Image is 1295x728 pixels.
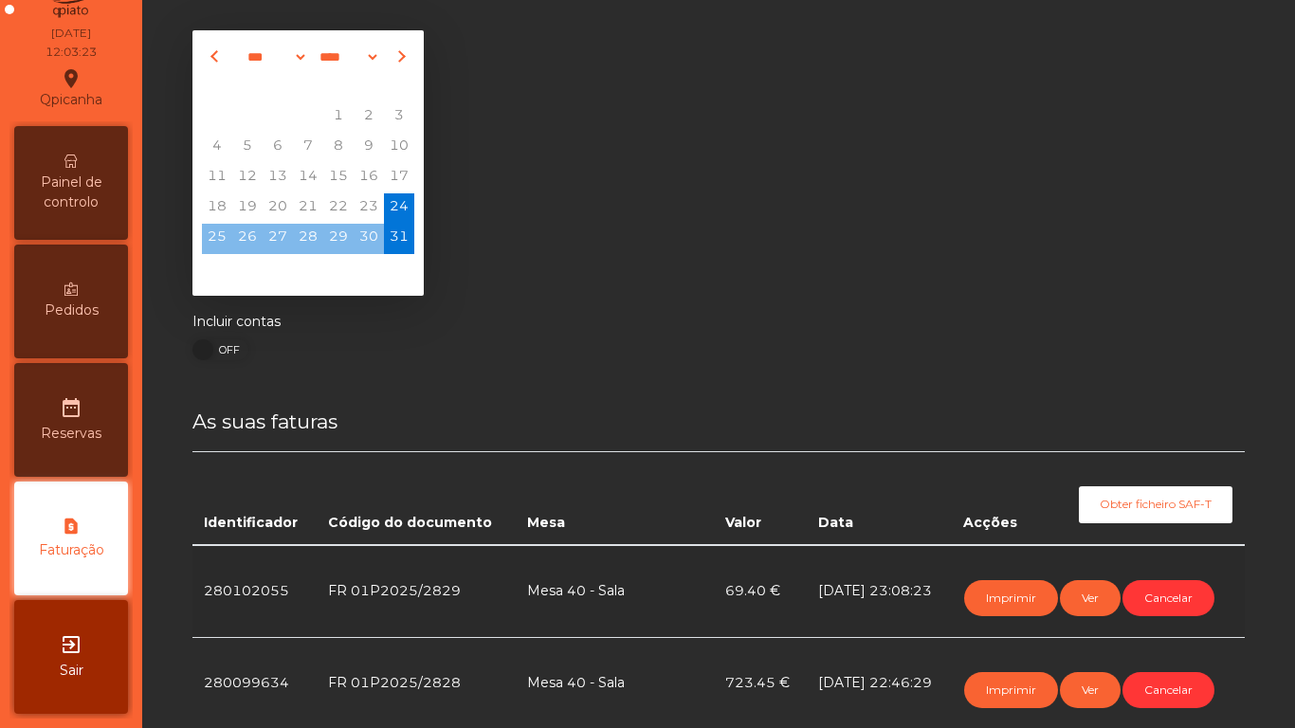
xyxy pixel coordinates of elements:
[232,224,263,254] div: Tuesday, August 26, 2025
[202,224,232,254] span: 25
[232,193,263,224] div: Tuesday, August 19, 2025
[263,72,293,102] div: We
[232,133,263,163] div: Tuesday, August 5, 2025
[263,254,293,284] div: Wednesday, September 3, 2025
[293,163,323,193] div: Thursday, August 14, 2025
[293,193,323,224] div: Thursday, August 21, 2025
[236,43,308,71] select: Select month
[354,163,384,193] div: Saturday, August 16, 2025
[263,102,293,133] div: Wednesday, July 30, 2025
[232,163,263,193] span: 12
[232,163,263,193] div: Tuesday, August 12, 2025
[202,193,232,224] div: Monday, August 18, 2025
[60,661,83,681] span: Sair
[263,163,293,193] div: Wednesday, August 13, 2025
[293,254,323,284] div: Thursday, September 4, 2025
[323,133,354,163] span: 8
[384,102,414,133] div: Sunday, August 3, 2025
[354,193,384,224] span: 23
[354,72,384,102] div: Sa
[384,133,414,163] span: 10
[202,224,232,254] div: Monday, August 25, 2025
[323,133,354,163] div: Friday, August 8, 2025
[232,254,263,284] div: Tuesday, September 2, 2025
[202,133,232,163] div: Monday, August 4, 2025
[293,72,323,102] div: Th
[308,43,380,71] select: Select year
[1122,580,1214,616] button: Cancelar
[714,452,807,545] th: Valor
[39,540,104,560] span: Faturação
[964,672,1058,708] button: Imprimir
[384,193,414,224] span: 24
[1060,672,1121,708] button: Ver
[323,254,354,284] div: Friday, September 5, 2025
[384,193,414,224] div: Sunday, August 24, 2025
[384,224,414,254] span: 31
[807,545,952,638] td: [DATE] 23:08:23
[384,224,414,254] div: Sunday, August 31, 2025
[354,102,384,133] div: Saturday, August 2, 2025
[384,133,414,163] div: Sunday, August 10, 2025
[384,102,414,133] span: 3
[293,224,323,254] div: Thursday, August 28, 2025
[202,163,232,193] span: 11
[323,193,354,224] div: Friday, August 22, 2025
[384,72,414,102] div: Su
[354,133,384,163] span: 9
[323,163,354,193] span: 15
[192,545,317,638] td: 280102055
[354,163,384,193] span: 16
[232,72,263,102] div: Tu
[202,72,232,102] div: Mo
[354,224,384,254] span: 30
[390,42,410,72] button: Next month
[45,300,99,320] span: Pedidos
[354,133,384,163] div: Saturday, August 9, 2025
[232,133,263,163] span: 5
[516,545,715,638] td: Mesa 40 - Sala
[192,452,317,545] th: Identificador
[317,452,516,545] th: Código do documento
[263,193,293,224] span: 20
[317,545,516,638] td: FR 01P2025/2829
[192,408,1245,436] h4: As suas faturas
[202,102,232,133] div: Monday, July 28, 2025
[964,580,1058,616] button: Imprimir
[263,133,293,163] span: 6
[232,193,263,224] span: 19
[354,254,384,284] div: Saturday, September 6, 2025
[202,193,232,224] span: 18
[232,224,263,254] span: 26
[384,254,414,284] div: Sunday, September 7, 2025
[323,102,354,133] div: Friday, August 1, 2025
[263,224,293,254] span: 27
[323,224,354,254] span: 29
[807,452,952,545] th: Data
[384,163,414,193] div: Sunday, August 17, 2025
[323,72,354,102] div: Fr
[323,224,354,254] div: Friday, August 29, 2025
[952,452,1040,545] th: Acções
[714,545,807,638] td: 69.40 €
[203,339,250,360] span: OFF
[293,102,323,133] div: Thursday, July 31, 2025
[1079,486,1232,522] button: Obter ficheiro SAF-T
[323,102,354,133] span: 1
[293,133,323,163] span: 7
[1060,580,1121,616] button: Ver
[202,163,232,193] div: Monday, August 11, 2025
[293,133,323,163] div: Thursday, August 7, 2025
[19,173,123,212] span: Painel de controlo
[60,633,82,656] i: exit_to_app
[46,44,97,61] div: 12:03:23
[51,25,91,42] div: [DATE]
[384,163,414,193] span: 17
[202,133,232,163] span: 4
[192,312,281,332] label: Incluir contas
[40,64,102,112] div: Qpicanha
[323,193,354,224] span: 22
[206,42,227,72] button: Previous month
[293,193,323,224] span: 21
[232,102,263,133] div: Tuesday, July 29, 2025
